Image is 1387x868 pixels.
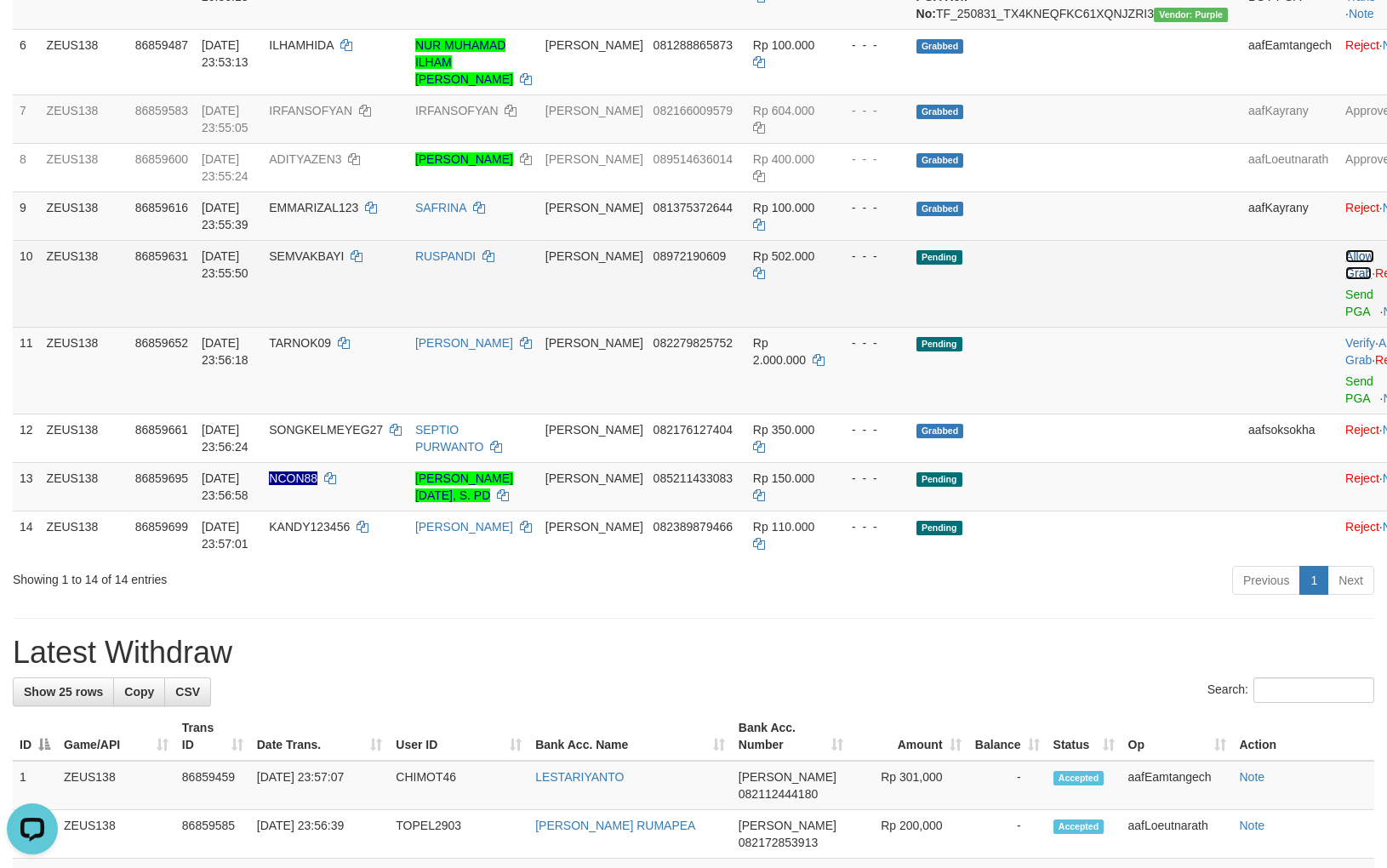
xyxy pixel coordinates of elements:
span: Rp 150.000 [753,471,814,485]
span: [DATE] 23:55:24 [202,152,248,183]
td: aafLoeutnarath [1241,143,1338,191]
span: [PERSON_NAME] [545,471,643,485]
span: 86859583 [135,104,188,117]
span: 86859631 [135,249,188,263]
a: Verify [1345,336,1375,350]
span: Rp 110.000 [753,520,814,534]
a: Next [1327,566,1374,595]
td: aafsoksokha [1241,414,1338,462]
span: Copy 082389879466 to clipboard [654,520,733,534]
td: - [968,810,1047,859]
span: Pending [916,521,962,535]
td: ZEUS138 [40,414,128,462]
span: [PERSON_NAME] [545,249,643,263]
span: · [1345,249,1375,280]
td: 13 [13,462,40,511]
a: NUR MUHAMAD ILHAM [PERSON_NAME] [415,38,513,86]
span: [PERSON_NAME] [739,819,836,832]
span: Grabbed [916,39,964,54]
td: aafKayrany [1241,191,1338,240]
a: [PERSON_NAME] RUMAPEA [535,819,695,832]
th: Game/API: activate to sort column ascending [57,712,175,761]
span: Pending [916,250,962,265]
span: [DATE] 23:55:39 [202,201,248,231]
span: Rp 400.000 [753,152,814,166]
td: 8 [13,143,40,191]
td: ZEUS138 [40,511,128,559]
div: Showing 1 to 14 of 14 entries [13,564,565,588]
th: Bank Acc. Name: activate to sort column ascending [528,712,732,761]
span: Accepted [1053,819,1104,834]
th: Balance: activate to sort column ascending [968,712,1047,761]
span: [DATE] 23:57:01 [202,520,248,551]
span: 86859661 [135,423,188,437]
span: SONGKELMEYEG27 [269,423,383,437]
h1: Latest Withdraw [13,636,1374,670]
th: Trans ID: activate to sort column ascending [175,712,250,761]
a: 1 [1299,566,1328,595]
a: SAFRINA [415,201,466,214]
a: Allow Grab [1345,249,1373,280]
span: EMMARIZAL123 [269,201,358,214]
span: Rp 502.000 [753,249,814,263]
td: aafEamtangech [1122,761,1233,810]
a: CSV [164,677,211,706]
th: ID: activate to sort column descending [13,712,57,761]
span: Pending [916,337,962,351]
a: LESTARIYANTO [535,770,624,784]
span: Copy 089514636014 to clipboard [654,152,733,166]
span: 86859616 [135,201,188,214]
span: Copy 082279825752 to clipboard [654,336,733,350]
div: - - - [838,518,903,535]
th: Amount: activate to sort column ascending [850,712,968,761]
a: Reject [1345,201,1379,214]
a: Reject [1345,520,1379,534]
span: Rp 2.000.000 [753,336,806,367]
a: Reject [1345,423,1379,437]
a: Send PGA [1345,288,1373,318]
td: aafKayrany [1241,94,1338,143]
span: Copy 08972190609 to clipboard [654,249,727,263]
td: ZEUS138 [57,761,175,810]
a: [PERSON_NAME][DATE], S. PD [415,471,513,502]
span: Copy 082112444180 to clipboard [739,787,818,801]
span: [PERSON_NAME] [545,201,643,214]
span: [DATE] 23:56:24 [202,423,248,454]
td: Rp 301,000 [850,761,968,810]
span: [DATE] 23:56:18 [202,336,248,367]
span: [PERSON_NAME] [545,423,643,437]
td: Rp 200,000 [850,810,968,859]
button: Open LiveChat chat widget [7,7,58,58]
span: SEMVAKBAYI [269,249,344,263]
td: ZEUS138 [40,143,128,191]
td: 86859585 [175,810,250,859]
td: ZEUS138 [40,29,128,94]
span: Copy 082172853913 to clipboard [739,836,818,849]
span: 86859695 [135,471,188,485]
div: - - - [838,334,903,351]
td: CHIMOT46 [389,761,528,810]
a: Previous [1232,566,1300,595]
a: Reject [1345,471,1379,485]
span: [PERSON_NAME] [739,770,836,784]
td: 9 [13,191,40,240]
div: - - - [838,248,903,265]
td: 14 [13,511,40,559]
div: - - - [838,151,903,168]
span: [PERSON_NAME] [545,104,643,117]
span: [DATE] 23:55:50 [202,249,248,280]
span: [PERSON_NAME] [545,38,643,52]
a: [PERSON_NAME] [415,520,513,534]
td: 6 [13,29,40,94]
span: [DATE] 23:53:13 [202,38,248,69]
a: Show 25 rows [13,677,114,706]
th: Bank Acc. Number: activate to sort column ascending [732,712,850,761]
label: Search: [1207,677,1374,703]
th: User ID: activate to sort column ascending [389,712,528,761]
td: ZEUS138 [40,191,128,240]
a: IRFANSOFYAN [415,104,499,117]
span: Rp 100.000 [753,201,814,214]
span: [DATE] 23:55:05 [202,104,248,134]
span: Copy 082166009579 to clipboard [654,104,733,117]
th: Date Trans.: activate to sort column ascending [250,712,390,761]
